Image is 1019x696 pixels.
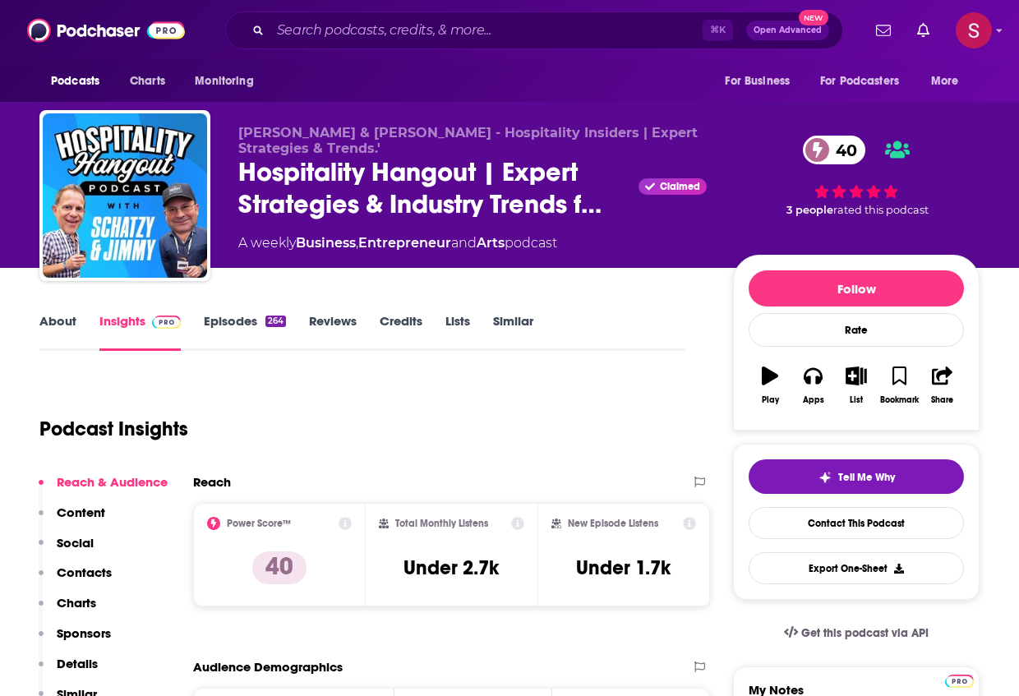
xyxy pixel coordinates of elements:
button: tell me why sparkleTell Me Why [749,459,964,494]
span: Charts [130,70,165,93]
button: Reach & Audience [39,474,168,505]
a: Charts [119,66,175,97]
p: Sponsors [57,625,111,641]
img: Podchaser Pro [945,675,974,688]
button: Bookmark [878,356,920,415]
p: Details [57,656,98,671]
button: Open AdvancedNew [746,21,829,40]
button: open menu [183,66,274,97]
p: Reach & Audience [57,474,168,490]
p: Social [57,535,94,551]
img: Podchaser - Follow, Share and Rate Podcasts [27,15,185,46]
a: Get this podcast via API [771,613,942,653]
span: For Business [725,70,790,93]
a: Show notifications dropdown [869,16,897,44]
span: Claimed [660,182,700,191]
button: Details [39,656,98,686]
button: Show profile menu [956,12,992,48]
button: Contacts [39,565,112,595]
a: 40 [803,136,865,164]
div: Apps [803,395,824,405]
span: [PERSON_NAME] & [PERSON_NAME] - Hospitality Insiders | Expert Strategies & Trends.' [238,125,698,156]
a: Contact This Podcast [749,507,964,539]
img: Podchaser Pro [152,316,181,329]
span: Monitoring [195,70,253,93]
a: Entrepreneur [358,235,451,251]
button: open menu [713,66,810,97]
a: About [39,313,76,351]
div: List [850,395,863,405]
div: 264 [265,316,286,327]
span: and [451,235,477,251]
button: open menu [39,66,121,97]
h1: Podcast Insights [39,417,188,441]
button: Social [39,535,94,565]
img: User Profile [956,12,992,48]
a: Arts [477,235,505,251]
div: Bookmark [880,395,919,405]
span: ⌘ K [703,20,733,41]
div: Rate [749,313,964,347]
button: Export One-Sheet [749,552,964,584]
button: Play [749,356,791,415]
span: Podcasts [51,70,99,93]
span: Get this podcast via API [801,626,929,640]
h2: Total Monthly Listens [395,518,488,529]
span: Open Advanced [754,26,822,35]
button: List [835,356,878,415]
a: Pro website [945,672,974,688]
a: Credits [380,313,422,351]
p: Charts [57,595,96,611]
button: Sponsors [39,625,111,656]
img: tell me why sparkle [818,471,832,484]
img: Hospitality Hangout | Expert Strategies & Industry Trends from Hospitality Insiders [43,113,207,278]
p: Content [57,505,105,520]
input: Search podcasts, credits, & more... [270,17,703,44]
span: Logged in as stephanie85546 [956,12,992,48]
h2: New Episode Listens [568,518,658,529]
span: New [799,10,828,25]
h2: Audience Demographics [193,659,343,675]
span: More [931,70,959,93]
p: 40 [252,551,307,584]
div: A weekly podcast [238,233,557,253]
button: open menu [920,66,980,97]
a: Show notifications dropdown [911,16,936,44]
span: rated this podcast [833,204,929,216]
a: InsightsPodchaser Pro [99,313,181,351]
span: For Podcasters [820,70,899,93]
div: Search podcasts, credits, & more... [225,12,843,49]
h2: Power Score™ [227,518,291,529]
span: 40 [819,136,865,164]
h2: Reach [193,474,231,490]
button: Follow [749,270,964,307]
span: Tell Me Why [838,471,895,484]
div: Play [762,395,779,405]
a: Similar [493,313,533,351]
button: Apps [791,356,834,415]
div: 40 3 peoplerated this podcast [733,125,980,227]
button: open menu [809,66,923,97]
span: , [356,235,358,251]
a: Episodes264 [204,313,286,351]
div: Share [931,395,953,405]
button: Share [921,356,964,415]
a: Lists [445,313,470,351]
p: Contacts [57,565,112,580]
a: Business [296,235,356,251]
button: Charts [39,595,96,625]
button: Content [39,505,105,535]
a: Reviews [309,313,357,351]
span: 3 people [786,204,833,216]
h3: Under 2.7k [403,555,499,580]
h3: Under 1.7k [576,555,671,580]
